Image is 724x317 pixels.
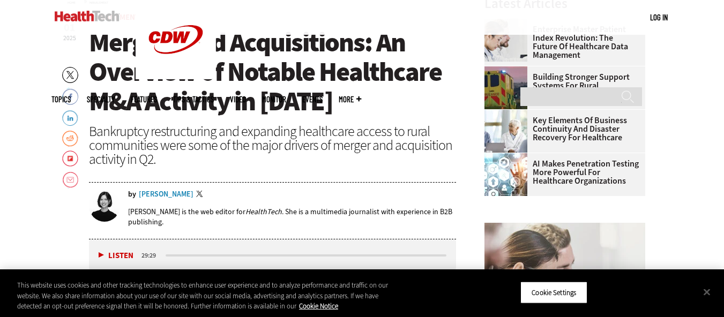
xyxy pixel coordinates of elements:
div: Bankruptcy restructuring and expanding healthcare access to rural communities were some of the ma... [89,124,457,166]
button: Close [695,280,719,304]
img: Jordan Scott [89,191,120,222]
a: Healthcare and hacking concept [484,153,533,162]
a: Events [302,95,323,103]
p: [PERSON_NAME] is the web editor for . She is a multimedia journalist with experience in B2B publi... [128,207,457,227]
a: [PERSON_NAME] [139,191,193,198]
img: ambulance driving down country road at sunset [484,66,527,109]
a: AI Makes Penetration Testing More Powerful for Healthcare Organizations [484,160,639,185]
a: Log in [650,12,668,22]
span: More [339,95,361,103]
a: Key Elements of Business Continuity and Disaster Recovery for Healthcare [484,116,639,142]
button: Listen [99,252,133,260]
a: CDW [136,71,216,82]
a: incident response team discusses around a table [484,110,533,118]
span: by [128,191,136,198]
div: User menu [650,12,668,23]
img: Healthcare and hacking concept [484,153,527,196]
a: More information about your privacy [299,301,338,311]
img: incident response team discusses around a table [484,110,527,153]
span: Specialty [87,95,115,103]
div: This website uses cookies and other tracking technologies to enhance user experience and to analy... [17,280,398,312]
button: Cookie Settings [520,281,587,304]
div: media player [89,239,457,271]
a: Tips & Tactics [173,95,214,103]
img: Home [55,11,120,21]
a: MonITor [262,95,286,103]
span: Topics [51,95,71,103]
div: duration [140,251,164,260]
a: Twitter [196,191,206,199]
a: Features [131,95,157,103]
em: HealthTech [245,207,282,217]
a: Video [230,95,246,103]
